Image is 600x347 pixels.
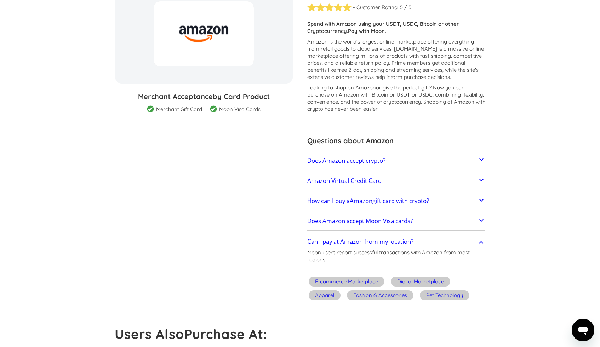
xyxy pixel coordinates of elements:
p: Spend with Amazon using your USDT, USDC, Bitcoin or other Cryptocurrency. [307,21,486,35]
strong: Purchase At [184,326,263,342]
p: Amazon is the world's largest online marketplace offering everything from retail goods to cloud s... [307,38,486,81]
div: Digital Marketplace [397,278,444,285]
div: Pet Technology [426,292,463,299]
span: by Card Product [213,92,270,101]
a: E-commerce Marketplace [307,276,386,289]
div: Moon Visa Cards [219,106,261,113]
a: Pet Technology [418,289,471,303]
div: Apparel [315,292,334,299]
strong: Pay with Moon. [348,28,386,34]
a: Does Amazon accept crypto? [307,153,486,168]
h3: Questions about Amazon [307,135,486,146]
strong: : [263,326,267,342]
a: How can I buy aAmazongift card with crypto? [307,193,486,208]
p: Looking to shop on Amazon ? Now you can purchase on Amazon with Bitcoin or USDT or USDC, combinin... [307,84,486,112]
strong: Users Also [115,326,184,342]
h2: Can I pay at Amazon from my location? [307,238,413,245]
div: Merchant Gift Card [156,106,202,113]
p: Moon users report successful transactions with Amazon from most regions. [307,249,486,263]
h3: Merchant Acceptance [115,91,293,102]
h2: Does Amazon accept crypto? [307,157,385,164]
a: Apparel [307,289,342,303]
span: or give the perfect gift [376,84,429,91]
h2: How can I buy a gift card with crypto? [307,197,429,204]
div: E-commerce Marketplace [315,278,378,285]
a: Can I pay at Amazon from my location? [307,234,486,249]
iframe: Кнопка запуска окна обмена сообщениями [572,319,594,341]
a: Fashion & Accessories [345,289,415,303]
div: 5 [400,4,403,11]
a: Does Amazon accept Moon Visa cards? [307,214,486,229]
div: Fashion & Accessories [353,292,407,299]
div: - Customer Rating: [353,4,399,11]
a: Amazon Virtual Credit Card [307,173,486,188]
div: / 5 [404,4,411,11]
h2: Amazon Virtual Credit Card [307,177,382,184]
h2: Does Amazon accept Moon Visa cards? [307,218,413,225]
span: Amazon [350,197,372,205]
a: Digital Marketplace [389,276,452,289]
